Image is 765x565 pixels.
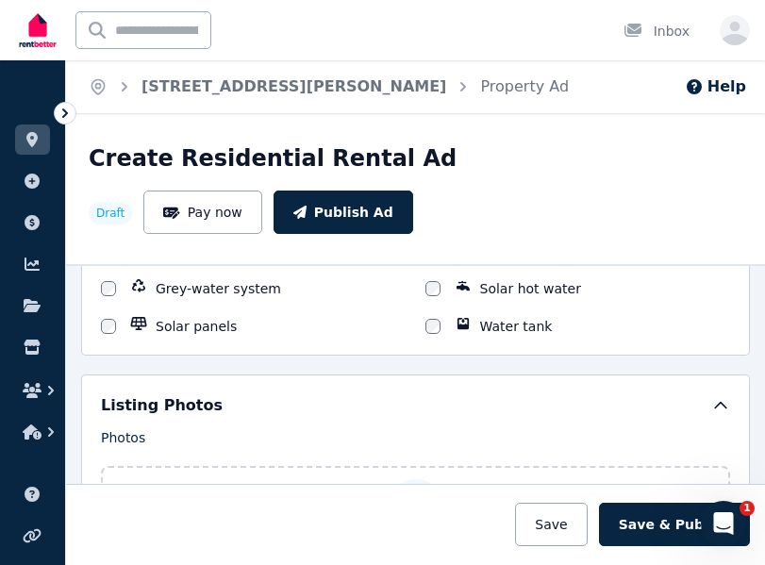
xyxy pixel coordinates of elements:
[101,428,730,447] p: Photos
[156,279,281,298] label: Grey-water system
[143,191,262,234] button: Pay now
[701,501,746,546] iframe: Intercom live chat
[274,191,413,234] button: Publish Ad
[96,206,125,221] span: Draft
[15,7,60,54] img: RentBetter
[740,501,755,516] span: 1
[66,60,591,113] nav: Breadcrumb
[624,22,690,41] div: Inbox
[156,317,237,336] label: Solar panels
[480,317,553,336] label: Water tank
[685,75,746,98] button: Help
[141,77,446,95] a: [STREET_ADDRESS][PERSON_NAME]
[89,143,457,174] h1: Create Residential Rental Ad
[515,503,587,546] button: Save
[480,279,581,298] label: Solar hot water
[599,503,750,546] button: Save & Publish
[480,77,569,95] a: Property Ad
[101,394,223,417] h5: Listing Photos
